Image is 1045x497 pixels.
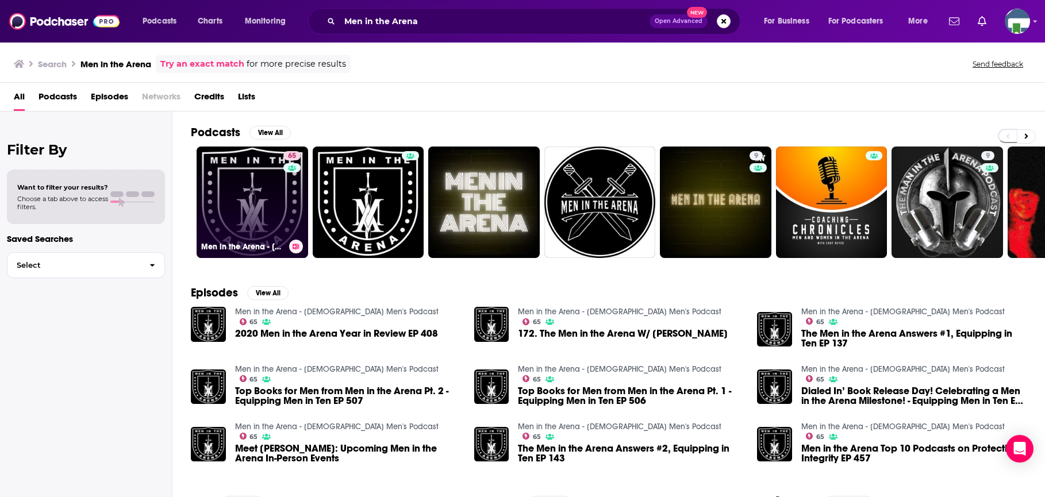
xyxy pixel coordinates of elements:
button: open menu [756,12,824,30]
span: 65 [249,377,258,382]
a: Men in the Arena Top 10 Podcasts on Protecting Integrity EP 457 [801,444,1027,463]
span: 172. The Men in the Arena W/ [PERSON_NAME] [518,329,728,338]
span: Select [7,261,140,269]
img: Men in the Arena Top 10 Podcasts on Protecting Integrity EP 457 [757,427,792,462]
span: For Podcasters [828,13,883,29]
button: open menu [821,12,900,30]
a: Lists [238,87,255,111]
span: 9 [986,151,990,162]
a: 65 [240,375,258,382]
a: Men in the Arena - Christian Men's Podcast [518,422,721,431]
span: Charts [198,13,222,29]
span: 65 [533,377,541,382]
span: Open Advanced [655,18,702,24]
h3: Men in the Arena [80,59,151,70]
span: 65 [816,319,824,325]
img: Meet Jim: Upcoming Men in the Arena In-Person Events [191,427,226,462]
a: Top Books for Men from Men in the Arena Pt. 1 - Equipping Men in Ten EP 506 [518,386,743,406]
button: View All [247,286,289,300]
button: Select [7,252,165,278]
button: Show profile menu [1005,9,1030,34]
a: EpisodesView All [191,286,289,300]
img: The Men in the Arena Answers #1, Equipping in Ten EP 137 [757,312,792,347]
a: Men in the Arena - Christian Men's Podcast [235,307,439,317]
span: Networks [142,87,180,111]
a: Podcasts [39,87,77,111]
a: PodcastsView All [191,125,291,140]
a: All [14,87,25,111]
span: More [908,13,928,29]
a: 9 [892,147,1003,258]
a: Episodes [91,87,128,111]
img: User Profile [1005,9,1030,34]
button: Open AdvancedNew [650,14,708,28]
a: 65 [240,318,258,325]
img: Top Books for Men from Men in the Arena Pt. 2 - Equipping Men in Ten EP 507 [191,369,226,404]
a: 65 [806,318,824,325]
a: 65Men in the Arena - [DEMOGRAPHIC_DATA] Men's Podcast [197,147,308,258]
h2: Filter By [7,141,165,158]
a: 172. The Men in the Arena W/ Shaun Strong [518,329,728,338]
h2: Episodes [191,286,238,300]
span: 65 [533,434,541,440]
img: The Men in the Arena Answers #2, Equipping in Ten EP 143 [474,427,509,462]
img: Dialed In’ Book Release Day! Celebrating a Men in the Arena Milestone! - Equipping Men in Ten EP 763 [757,369,792,404]
a: Credits [194,87,224,111]
a: 65 [522,433,541,440]
img: Podchaser - Follow, Share and Rate Podcasts [9,10,120,32]
img: 172. The Men in the Arena W/ Shaun Strong [474,307,509,342]
a: 65 [240,433,258,440]
a: Dialed In’ Book Release Day! Celebrating a Men in the Arena Milestone! - Equipping Men in Ten EP 763 [801,386,1027,406]
a: 9 [750,151,763,160]
a: Men in the Arena - Christian Men's Podcast [235,422,439,431]
span: 65 [288,151,296,162]
a: Show notifications dropdown [973,11,991,31]
a: Top Books for Men from Men in the Arena Pt. 2 - Equipping Men in Ten EP 507 [235,386,460,406]
button: View All [249,126,291,140]
span: New [687,7,708,18]
span: 2020 Men in the Arena Year in Review EP 408 [235,329,438,338]
h3: Men in the Arena - [DEMOGRAPHIC_DATA] Men's Podcast [201,242,285,252]
span: 65 [816,377,824,382]
span: Want to filter your results? [17,183,108,191]
img: 2020 Men in the Arena Year in Review EP 408 [191,307,226,342]
a: Men in the Arena - Christian Men's Podcast [518,364,721,374]
span: Podcasts [143,13,176,29]
a: Men in the Arena - Christian Men's Podcast [235,364,439,374]
a: 65 [806,375,824,382]
span: For Business [764,13,809,29]
a: Charts [190,12,229,30]
a: The Men in the Arena Answers #1, Equipping in Ten EP 137 [801,329,1027,348]
button: Send feedback [969,59,1027,69]
a: Top Books for Men from Men in the Arena Pt. 1 - Equipping Men in Ten EP 506 [474,369,509,404]
span: 9 [754,151,758,162]
span: Choose a tab above to access filters. [17,195,108,211]
span: 65 [249,434,258,440]
span: Logged in as KCMedia [1005,9,1030,34]
div: Open Intercom Messenger [1006,435,1034,463]
span: 65 [249,319,258,325]
a: 9 [660,147,771,258]
button: open menu [237,12,301,30]
input: Search podcasts, credits, & more... [340,12,650,30]
a: Men in the Arena - Christian Men's Podcast [801,422,1005,431]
